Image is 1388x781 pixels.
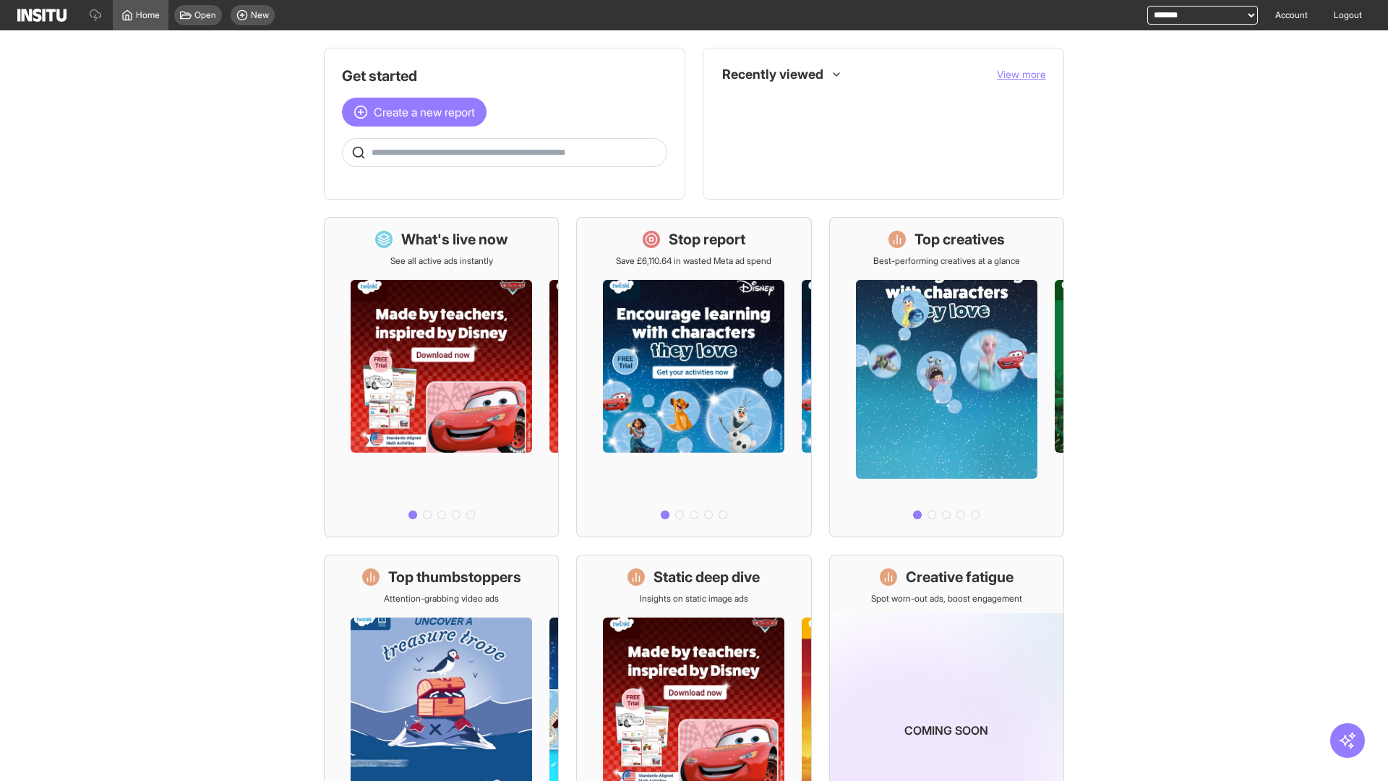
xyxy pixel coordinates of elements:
a: Top creativesBest-performing creatives at a glance [829,217,1064,537]
p: Best-performing creatives at a glance [873,255,1020,267]
h1: Static deep dive [654,567,760,587]
span: Open [194,9,216,21]
span: New [251,9,269,21]
img: Logo [17,9,67,22]
a: Stop reportSave £6,110.64 in wasted Meta ad spend [576,217,811,537]
span: Home [136,9,160,21]
p: Save £6,110.64 in wasted Meta ad spend [616,255,771,267]
button: View more [997,67,1046,82]
a: What's live nowSee all active ads instantly [324,217,559,537]
p: Insights on static image ads [640,593,748,605]
span: View more [997,68,1046,80]
h1: Get started [342,66,667,86]
h1: What's live now [401,229,508,249]
p: Attention-grabbing video ads [384,593,499,605]
h1: Top thumbstoppers [388,567,521,587]
p: See all active ads instantly [390,255,493,267]
h1: Top creatives [914,229,1005,249]
button: Create a new report [342,98,487,127]
span: Create a new report [374,103,475,121]
h1: Stop report [669,229,745,249]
